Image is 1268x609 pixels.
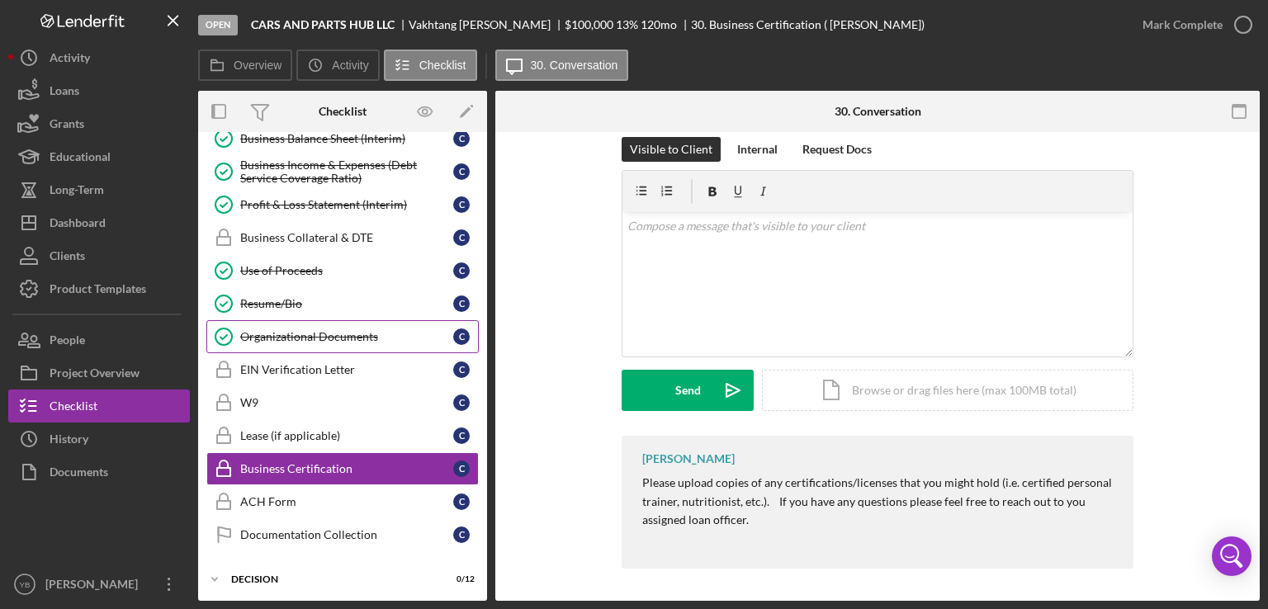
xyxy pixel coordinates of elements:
[445,574,475,584] div: 0 / 12
[240,264,453,277] div: Use of Proceeds
[240,297,453,310] div: Resume/Bio
[319,105,367,118] div: Checklist
[240,429,453,442] div: Lease (if applicable)
[240,231,453,244] div: Business Collateral & DTE
[206,122,479,155] a: Business Balance Sheet (Interim) C
[642,474,1117,529] p: Please upload copies of any certifications/licenses that you might hold (i.e. certified personal ...
[198,15,238,35] div: Open
[206,287,479,320] a: Resume/Bio C
[50,206,106,243] div: Dashboard
[835,105,921,118] div: 30. Conversation
[642,452,735,465] div: [PERSON_NAME]
[206,452,479,485] a: Business Certification C
[8,41,190,74] button: Activity
[453,295,470,312] div: C
[630,137,712,162] div: Visible to Client
[453,328,470,345] div: C
[206,518,479,551] a: Documentation Collection C
[622,370,754,411] button: Send
[409,18,565,31] div: Vakhtang [PERSON_NAME]
[50,356,140,394] div: Project Overview
[240,462,453,475] div: Business Certification
[206,386,479,419] a: W9 C
[50,272,146,309] div: Product Templates
[206,320,479,353] a: Organizational Documents C
[616,18,638,31] div: 13 %
[8,456,190,489] button: Documents
[50,140,111,177] div: Educational
[453,262,470,279] div: C
[8,272,190,305] button: Product Templates
[622,137,721,162] button: Visible to Client
[802,137,872,162] div: Request Docs
[8,389,190,423] button: Checklist
[50,173,104,210] div: Long-Term
[41,568,149,605] div: [PERSON_NAME]
[453,130,470,147] div: C
[737,137,778,162] div: Internal
[8,206,190,239] button: Dashboard
[240,528,453,541] div: Documentation Collection
[240,330,453,343] div: Organizational Documents
[240,198,453,211] div: Profit & Loss Statement (Interim)
[453,361,470,378] div: C
[495,50,629,81] button: 30. Conversation
[8,423,190,456] button: History
[206,155,479,188] a: Business Income & Expenses (Debt Service Coverage Ratio) C
[206,419,479,452] a: Lease (if applicable) C
[206,485,479,518] a: ACH Form C
[453,229,470,246] div: C
[531,59,618,72] label: 30. Conversation
[641,18,677,31] div: 120 mo
[240,132,453,145] div: Business Balance Sheet (Interim)
[8,239,190,272] button: Clients
[50,389,97,427] div: Checklist
[231,574,433,584] div: Decision
[565,17,613,31] span: $100,000
[384,50,477,81] button: Checklist
[794,137,880,162] button: Request Docs
[50,323,85,361] div: People
[251,18,395,31] b: CARS AND PARTS HUB LLC
[206,254,479,287] a: Use of Proceeds C
[206,188,479,221] a: Profit & Loss Statement (Interim) C
[240,396,453,409] div: W9
[50,41,90,78] div: Activity
[453,163,470,180] div: C
[8,173,190,206] a: Long-Term
[206,353,479,386] a: EIN Verification Letter C
[8,356,190,389] button: Project Overview
[453,394,470,411] div: C
[296,50,379,81] button: Activity
[8,323,190,356] button: People
[8,107,190,140] button: Grants
[8,74,190,107] button: Loans
[453,196,470,213] div: C
[453,427,470,444] div: C
[729,137,786,162] button: Internal
[198,50,292,81] button: Overview
[1143,8,1223,41] div: Mark Complete
[206,221,479,254] a: Business Collateral & DTE C
[8,140,190,173] button: Educational
[50,456,108,493] div: Documents
[240,363,453,376] div: EIN Verification Letter
[691,18,925,31] div: 30. Business Certification ( [PERSON_NAME])
[1126,8,1260,41] button: Mark Complete
[240,495,453,508] div: ACH Form
[675,370,701,411] div: Send
[332,59,368,72] label: Activity
[453,526,470,543] div: C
